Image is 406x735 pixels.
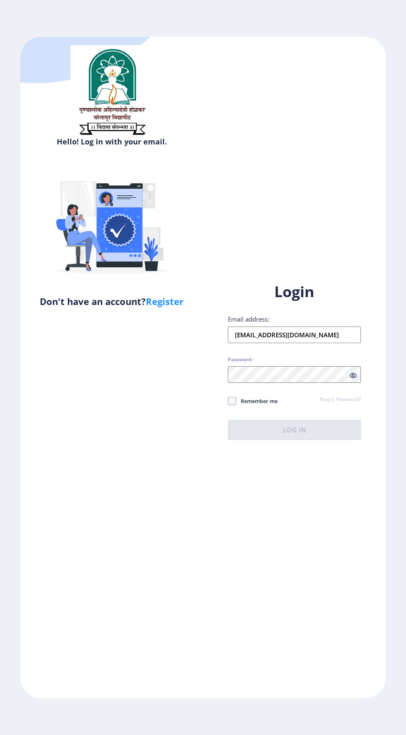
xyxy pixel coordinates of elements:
[228,420,361,440] button: Log In
[228,282,361,302] h1: Login
[70,45,153,139] img: sulogo.png
[228,315,269,323] label: Email address:
[27,137,197,147] h6: Hello! Log in with your email.
[319,396,361,404] a: Forgot Password?
[228,327,361,343] input: Email address
[146,295,184,307] a: Register
[39,150,184,295] img: Verified-rafiki.svg
[236,396,278,406] span: Remember me
[27,295,197,308] h5: Don't have an account?
[228,356,253,363] label: Password:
